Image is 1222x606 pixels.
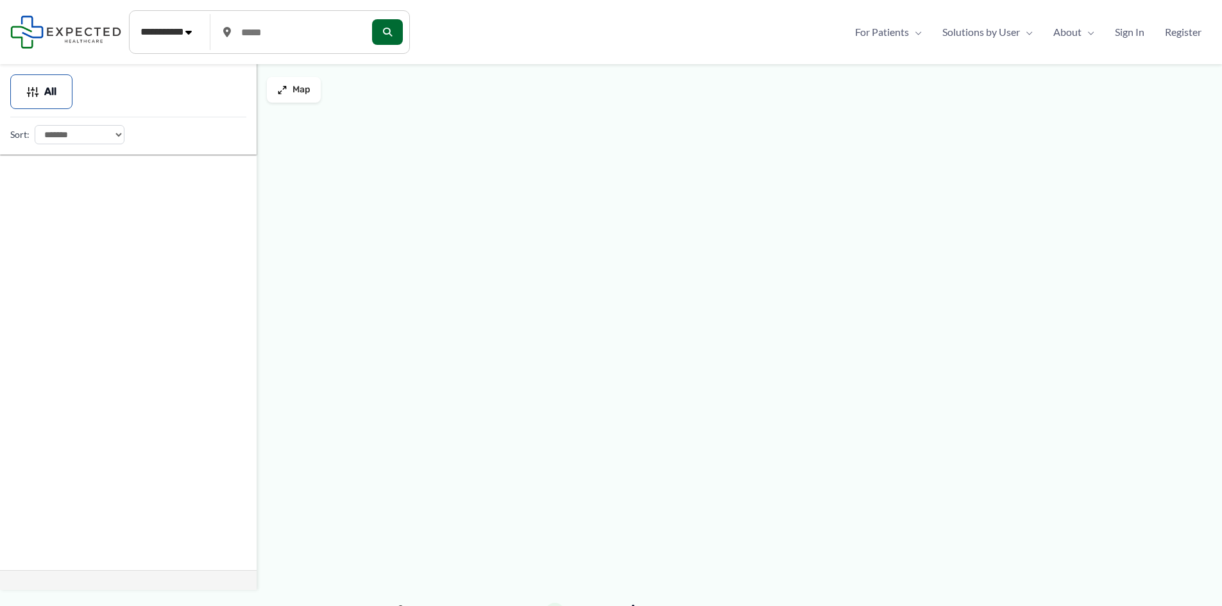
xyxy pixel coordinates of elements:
[1053,22,1082,42] span: About
[10,15,121,48] img: Expected Healthcare Logo - side, dark font, small
[855,22,909,42] span: For Patients
[10,126,30,143] label: Sort:
[1082,22,1094,42] span: Menu Toggle
[1105,22,1155,42] a: Sign In
[845,22,932,42] a: For PatientsMenu Toggle
[44,87,56,96] span: All
[909,22,922,42] span: Menu Toggle
[267,77,321,103] button: Map
[1020,22,1033,42] span: Menu Toggle
[1115,22,1144,42] span: Sign In
[1165,22,1201,42] span: Register
[277,85,287,95] img: Maximize
[1043,22,1105,42] a: AboutMenu Toggle
[26,85,39,98] img: Filter
[942,22,1020,42] span: Solutions by User
[10,74,72,109] button: All
[932,22,1043,42] a: Solutions by UserMenu Toggle
[1155,22,1212,42] a: Register
[293,85,310,96] span: Map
